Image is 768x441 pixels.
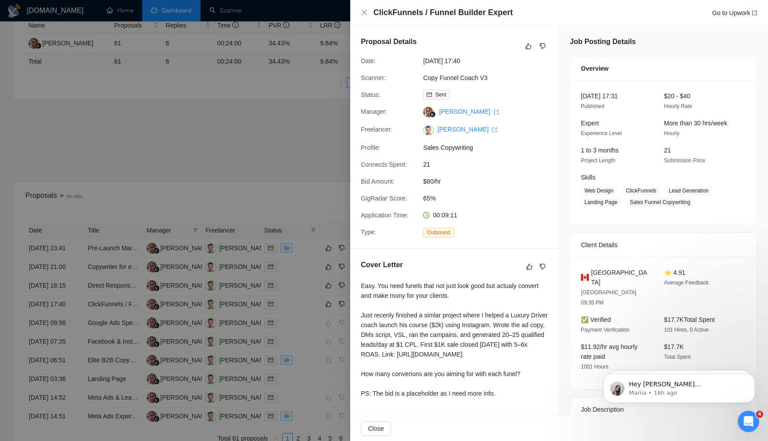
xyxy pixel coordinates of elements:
span: Freelancer: [361,126,392,133]
span: Sales Copywriting [423,143,556,152]
span: Sent [435,92,446,98]
span: export [752,10,757,16]
span: dislike [540,263,546,270]
span: Submission Price [664,157,705,164]
div: Easy. You need funels that not just look good but actualy convert and make mony for your clients.... [361,281,548,398]
span: Sales Funnel Copywriting [626,197,694,207]
span: Average Feedback [664,280,709,286]
span: 00:09:11 [433,212,457,219]
span: export [492,127,497,132]
span: Experience Level [581,130,622,136]
span: Hourly Rate [664,103,692,109]
span: 1 to 3 months [581,147,619,154]
span: ClickFunnels [622,186,660,196]
span: Application Time: [361,212,408,219]
span: Payment Verification [581,327,629,333]
a: Go to Upworkexport [712,9,757,16]
button: like [524,261,535,272]
button: Close [361,9,368,16]
iframe: Intercom notifications message [590,355,768,417]
span: $80/hr [423,176,556,186]
span: Hourly [664,130,680,136]
span: $17.7K Total Spent [664,316,715,323]
span: close [361,9,368,16]
a: [PERSON_NAME] export [439,108,499,115]
span: [DATE] 17:31 [581,92,618,100]
span: Close [368,424,384,433]
span: like [526,263,532,270]
span: Scanner: [361,74,386,81]
a: [PERSON_NAME] export [437,126,497,133]
span: mail [427,92,432,97]
img: gigradar-bm.png [429,111,436,117]
iframe: Intercom live chat [738,411,759,432]
span: dislike [540,43,546,50]
span: Published [581,103,604,109]
span: Landing Page [581,197,621,207]
span: Lead Generation [665,186,712,196]
span: 1001 Hours [581,364,608,370]
button: Close [361,421,391,436]
span: export [494,109,499,115]
span: Expert [581,120,599,127]
span: Outbound [423,228,454,237]
span: 21 [423,160,556,169]
span: Type: [361,229,376,236]
span: Profile: [361,144,380,151]
span: 65% [423,193,556,203]
h5: Job Posting Details [570,36,636,47]
span: $20 - $40 [664,92,690,100]
span: $11.92/hr avg hourly rate paid [581,343,638,360]
span: Date: [361,57,376,64]
span: Connects Spent: [361,161,407,168]
button: dislike [537,261,548,272]
span: Web Design [581,186,617,196]
span: ⭐ 4.91 [664,269,685,276]
h4: ClickFunnels / Funnel Builder Expert [373,7,513,18]
span: Manager: [361,108,387,115]
span: 21 [664,147,671,154]
span: Project Length [581,157,615,164]
span: ✅ Verified [581,316,611,323]
span: Total Spent [664,354,691,360]
span: clock-circle [423,212,429,218]
span: Overview [581,64,608,73]
span: Bid Amount: [361,178,395,185]
span: [DATE] 17:40 [423,56,556,66]
h5: Proposal Details [361,36,416,47]
span: [GEOGRAPHIC_DATA] 09:35 PM [581,289,636,306]
button: dislike [537,41,548,52]
span: $17.7K [664,343,684,350]
h5: Cover Letter [361,260,403,270]
button: like [523,41,534,52]
div: Client Details [581,233,746,257]
a: Copy Funnel Coach V3 [423,74,488,81]
span: More than 30 hrs/week [664,120,727,127]
div: Job Description [581,397,746,421]
span: Skills [581,174,596,181]
span: like [525,43,532,50]
img: c1rciKhwV3klFW0T5PGUHgdM-4CgY_jzYtsaSYhuGIoZo95AG3mZqkj9xVSdy448cN [423,125,434,136]
span: 101 Hires, 0 Active [664,327,708,333]
span: 4 [756,411,763,418]
span: [GEOGRAPHIC_DATA] [591,268,650,287]
span: Status: [361,91,380,98]
img: 🇨🇦 [581,273,589,282]
span: GigRadar Score: [361,195,407,202]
